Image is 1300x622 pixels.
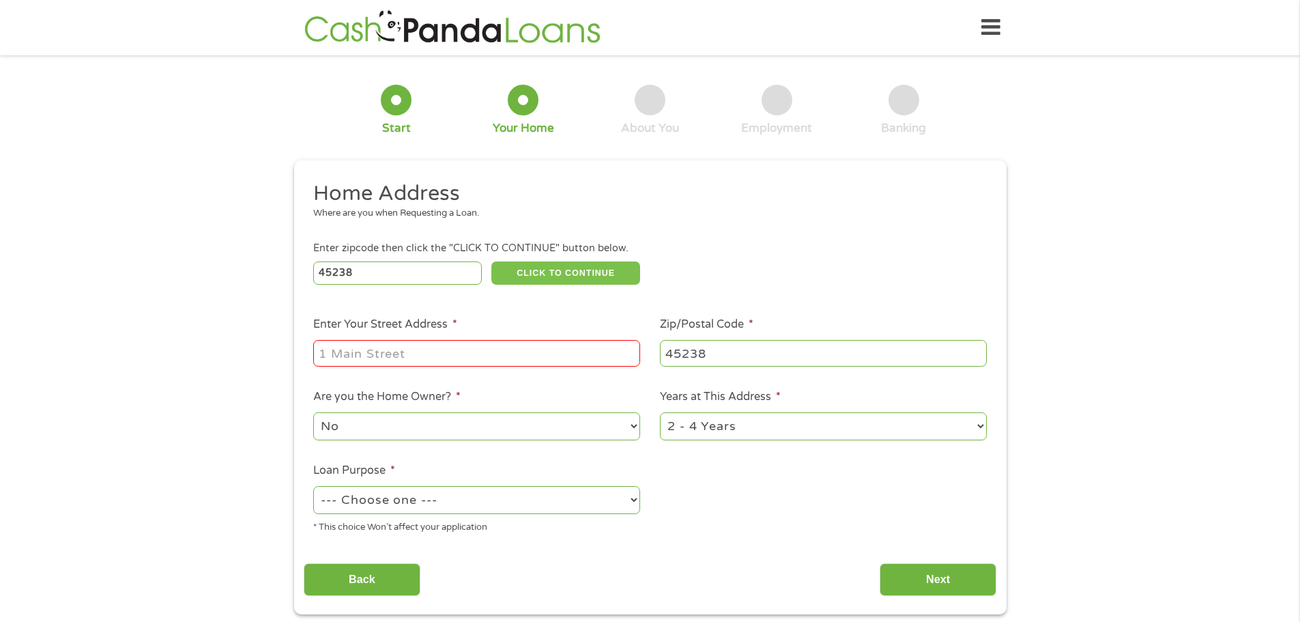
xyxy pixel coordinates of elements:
[313,261,482,285] input: Enter Zipcode (e.g 01510)
[304,563,420,597] input: Back
[313,464,395,478] label: Loan Purpose
[313,390,461,404] label: Are you the Home Owner?
[300,8,605,47] img: GetLoanNow Logo
[741,121,812,136] div: Employment
[313,340,640,366] input: 1 Main Street
[313,516,640,535] div: * This choice Won’t affect your application
[881,121,926,136] div: Banking
[493,121,554,136] div: Your Home
[382,121,411,136] div: Start
[491,261,640,285] button: CLICK TO CONTINUE
[313,241,986,256] div: Enter zipcode then click the "CLICK TO CONTINUE" button below.
[660,317,753,332] label: Zip/Postal Code
[313,317,457,332] label: Enter Your Street Address
[880,563,996,597] input: Next
[313,207,977,221] div: Where are you when Requesting a Loan.
[660,390,781,404] label: Years at This Address
[313,180,977,208] h2: Home Address
[621,121,679,136] div: About You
